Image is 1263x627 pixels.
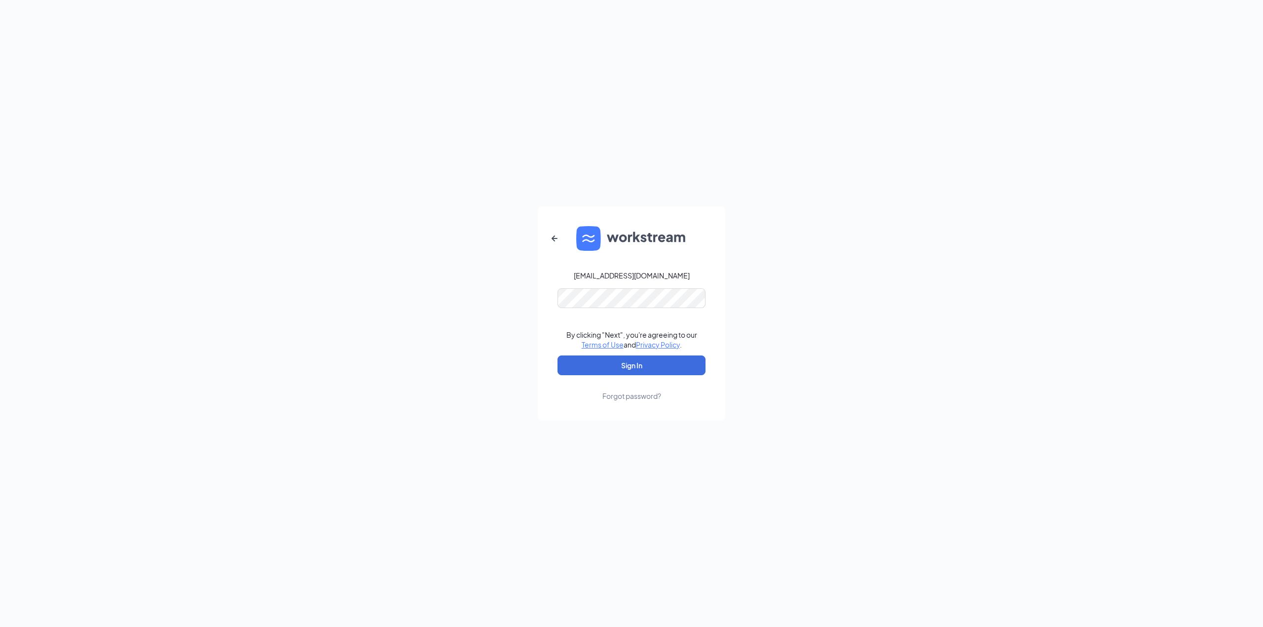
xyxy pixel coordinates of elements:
[549,233,560,244] svg: ArrowLeftNew
[557,355,706,375] button: Sign In
[543,227,566,250] button: ArrowLeftNew
[566,330,697,350] div: By clicking "Next", you're agreeing to our and .
[576,226,687,251] img: WS logo and Workstream text
[602,391,661,401] div: Forgot password?
[582,340,624,349] a: Terms of Use
[602,375,661,401] a: Forgot password?
[574,271,690,280] div: [EMAIL_ADDRESS][DOMAIN_NAME]
[636,340,680,349] a: Privacy Policy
